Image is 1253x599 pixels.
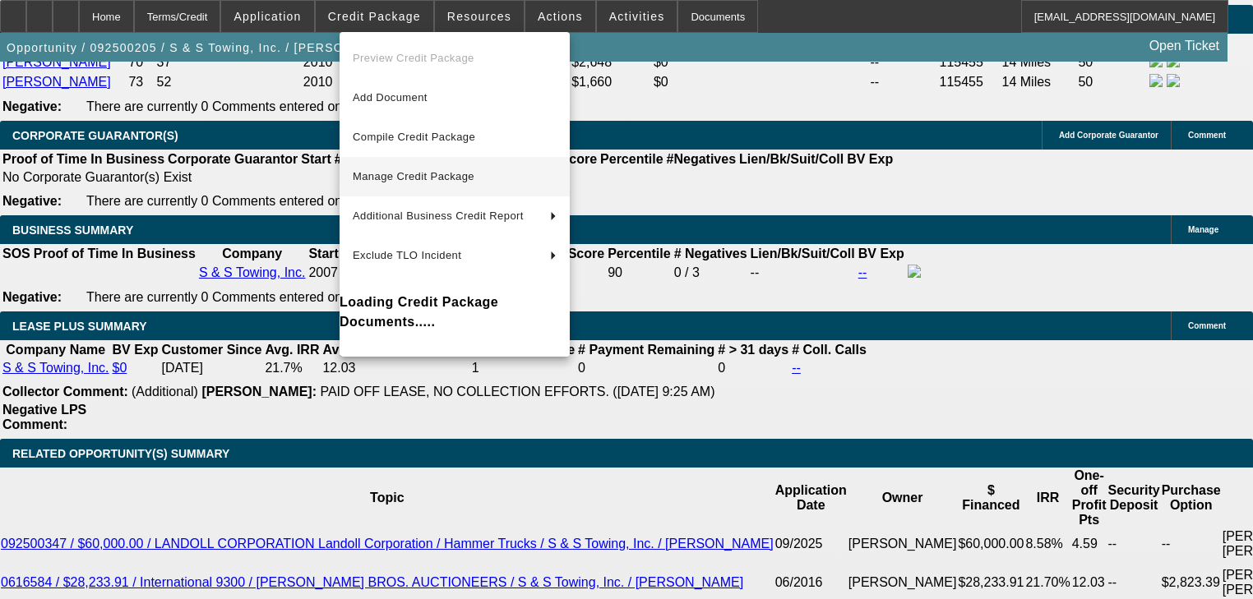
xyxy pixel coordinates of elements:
[353,131,475,143] span: Compile Credit Package
[353,91,428,104] span: Add Document
[353,249,461,261] span: Exclude TLO Incident
[353,210,524,222] span: Additional Business Credit Report
[353,170,474,182] span: Manage Credit Package
[340,293,570,332] h4: Loading Credit Package Documents.....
